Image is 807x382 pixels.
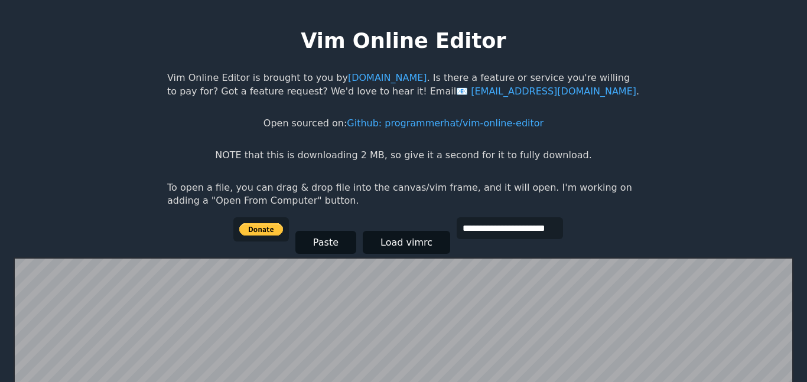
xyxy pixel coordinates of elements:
[215,149,591,162] p: NOTE that this is downloading 2 MB, so give it a second for it to fully download.
[295,231,356,254] button: Paste
[301,26,506,55] h1: Vim Online Editor
[456,86,636,97] a: [EMAIL_ADDRESS][DOMAIN_NAME]
[167,71,640,98] p: Vim Online Editor is brought to you by . Is there a feature or service you're willing to pay for?...
[363,231,450,254] button: Load vimrc
[263,117,544,130] p: Open sourced on:
[167,181,640,208] p: To open a file, you can drag & drop file into the canvas/vim frame, and it will open. I'm working...
[348,72,427,83] a: [DOMAIN_NAME]
[347,117,544,129] a: Github: programmerhat/vim-online-editor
